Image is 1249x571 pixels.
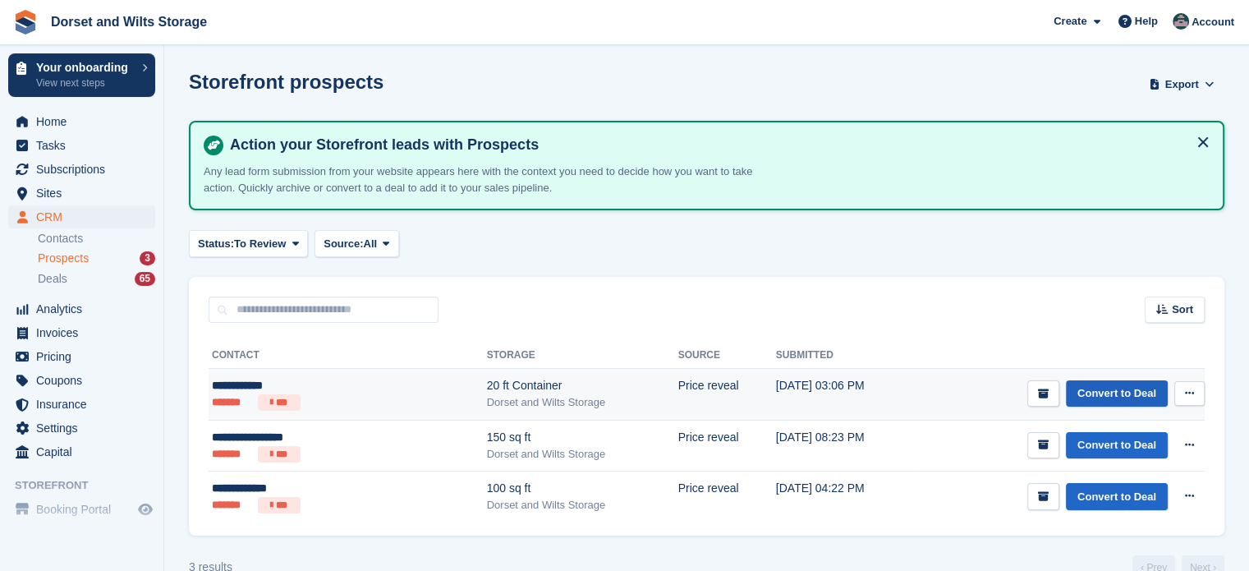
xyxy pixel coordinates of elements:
[36,417,135,440] span: Settings
[135,272,155,286] div: 65
[678,420,776,472] td: Price reveal
[8,393,155,416] a: menu
[8,369,155,392] a: menu
[38,231,155,246] a: Contacts
[315,230,399,257] button: Source: All
[36,134,135,157] span: Tasks
[487,377,678,394] div: 20 ft Container
[189,71,383,93] h1: Storefront prospects
[36,297,135,320] span: Analytics
[8,134,155,157] a: menu
[8,158,155,181] a: menu
[8,297,155,320] a: menu
[364,236,378,252] span: All
[36,369,135,392] span: Coupons
[487,394,678,411] div: Dorset and Wilts Storage
[135,500,155,519] a: Preview store
[8,440,155,463] a: menu
[1173,13,1189,30] img: Steph Chick
[487,497,678,513] div: Dorset and Wilts Storage
[776,420,919,472] td: [DATE] 08:23 PM
[487,343,678,369] th: Storage
[1172,302,1193,318] span: Sort
[36,345,135,368] span: Pricing
[776,343,919,369] th: Submitted
[36,498,135,521] span: Booking Portal
[776,472,919,523] td: [DATE] 04:22 PM
[678,343,776,369] th: Source
[234,236,286,252] span: To Review
[8,417,155,440] a: menu
[1066,380,1168,408] a: Convert to Deal
[36,182,135,205] span: Sites
[38,250,155,267] a: Prospects 3
[198,236,234,252] span: Status:
[776,369,919,421] td: [DATE] 03:06 PM
[13,10,38,35] img: stora-icon-8386f47178a22dfd0bd8f6a31ec36ba5ce8667c1dd55bd0f319d3a0aa187defe.svg
[204,163,778,196] p: Any lead form submission from your website appears here with the context you need to decide how y...
[1066,432,1168,459] a: Convert to Deal
[15,477,163,494] span: Storefront
[8,205,155,228] a: menu
[8,498,155,521] a: menu
[8,110,155,133] a: menu
[1165,76,1199,93] span: Export
[8,345,155,368] a: menu
[36,321,135,344] span: Invoices
[209,343,487,369] th: Contact
[36,158,135,181] span: Subscriptions
[8,321,155,344] a: menu
[487,480,678,497] div: 100 sq ft
[36,205,135,228] span: CRM
[487,429,678,446] div: 150 sq ft
[678,369,776,421] td: Price reveal
[678,472,776,523] td: Price reveal
[38,270,155,288] a: Deals 65
[1135,13,1158,30] span: Help
[36,393,135,416] span: Insurance
[36,62,134,73] p: Your onboarding
[140,251,155,265] div: 3
[1146,71,1218,98] button: Export
[36,76,134,90] p: View next steps
[1066,483,1168,510] a: Convert to Deal
[44,8,214,35] a: Dorset and Wilts Storage
[189,230,308,257] button: Status: To Review
[1192,14,1234,30] span: Account
[487,446,678,463] div: Dorset and Wilts Storage
[38,271,67,287] span: Deals
[8,53,155,97] a: Your onboarding View next steps
[38,251,89,266] span: Prospects
[8,182,155,205] a: menu
[36,440,135,463] span: Capital
[1054,13,1086,30] span: Create
[36,110,135,133] span: Home
[223,136,1210,154] h4: Action your Storefront leads with Prospects
[324,236,363,252] span: Source:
